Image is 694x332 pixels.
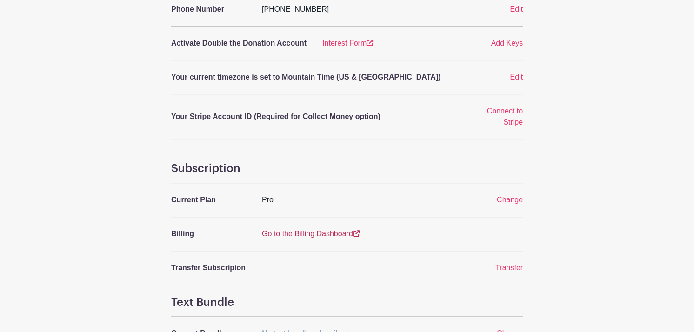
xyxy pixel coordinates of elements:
[166,38,317,49] a: Activate Double the Donation Account
[171,262,251,273] p: Transfer Subscripion
[262,230,360,238] a: Go to the Billing Dashboard
[510,73,523,81] a: Edit
[495,264,523,272] a: Transfer
[322,39,373,47] a: Interest Form
[171,111,462,122] p: Your Stripe Account ID (Required for Collect Money option)
[487,107,523,126] a: Connect to Stripe
[497,196,523,204] a: Change
[171,194,251,206] p: Current Plan
[171,38,311,49] p: Activate Double the Donation Account
[510,5,523,13] a: Edit
[256,4,468,15] div: [PHONE_NUMBER]
[171,4,251,15] p: Phone Number
[491,39,523,47] a: Add Keys
[171,228,251,239] p: Billing
[171,162,523,175] h4: Subscription
[171,72,462,83] p: Your current timezone is set to Mountain Time (US & [GEOGRAPHIC_DATA])
[171,296,523,309] h4: Text Bundle
[256,194,468,206] div: Pro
